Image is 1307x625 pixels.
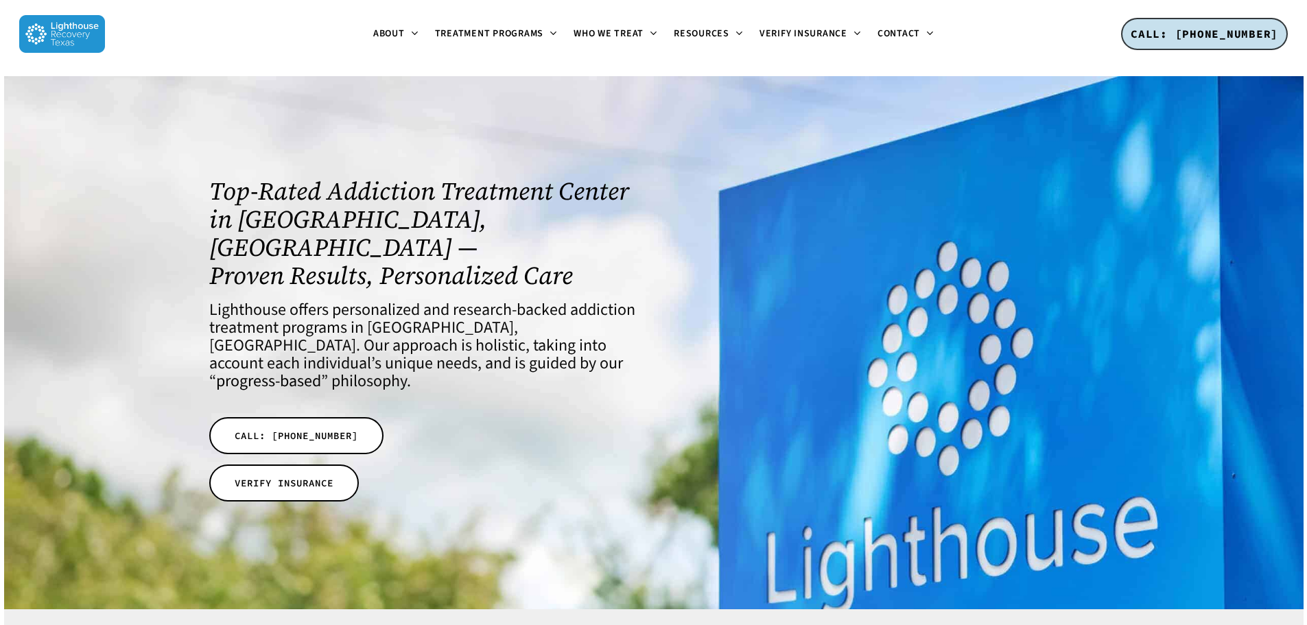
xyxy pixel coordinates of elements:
span: Resources [674,27,729,40]
a: progress-based [216,369,321,393]
span: CALL: [PHONE_NUMBER] [1131,27,1278,40]
span: Contact [878,27,920,40]
a: CALL: [PHONE_NUMBER] [209,417,384,454]
a: Contact [869,29,942,40]
a: Verify Insurance [751,29,869,40]
span: Who We Treat [574,27,644,40]
span: About [373,27,405,40]
a: VERIFY INSURANCE [209,464,359,502]
a: Treatment Programs [427,29,566,40]
a: About [365,29,427,40]
a: Resources [666,29,751,40]
a: CALL: [PHONE_NUMBER] [1121,18,1288,51]
img: Lighthouse Recovery Texas [19,15,105,53]
a: Who We Treat [565,29,666,40]
span: Treatment Programs [435,27,544,40]
span: CALL: [PHONE_NUMBER] [235,429,358,443]
h4: Lighthouse offers personalized and research-backed addiction treatment programs in [GEOGRAPHIC_DA... [209,301,635,390]
h1: Top-Rated Addiction Treatment Center in [GEOGRAPHIC_DATA], [GEOGRAPHIC_DATA] — Proven Results, Pe... [209,177,635,290]
span: VERIFY INSURANCE [235,476,333,490]
span: Verify Insurance [760,27,847,40]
